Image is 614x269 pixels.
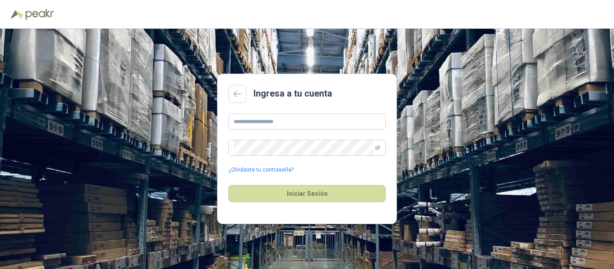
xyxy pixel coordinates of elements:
span: eye-invisible [375,145,380,150]
img: Peakr [25,9,54,20]
img: Logo [11,10,23,19]
h2: Ingresa a tu cuenta [254,87,332,101]
button: Iniciar Sesión [228,185,386,202]
a: ¿Olvidaste tu contraseña? [228,166,294,174]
